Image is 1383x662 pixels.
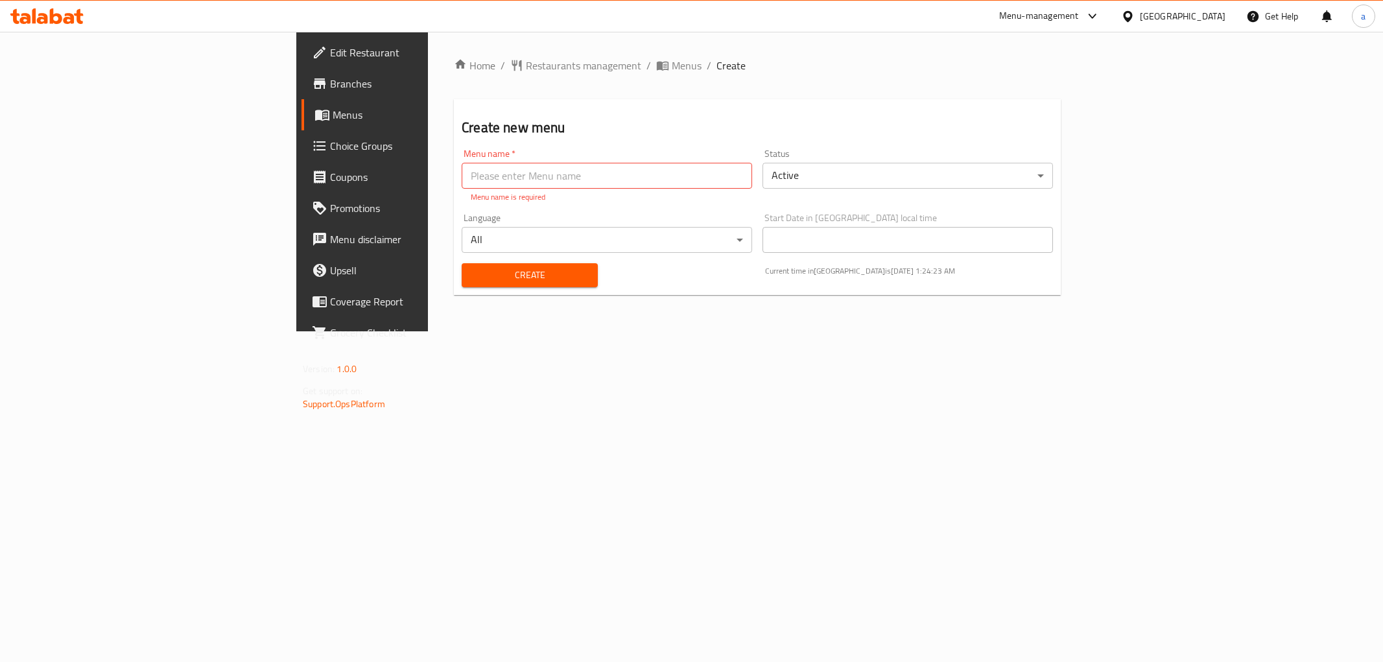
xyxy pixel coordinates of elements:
span: Edit Restaurant [330,45,517,60]
a: Restaurants management [510,58,641,73]
a: Menu disclaimer [301,224,527,255]
a: Menus [656,58,702,73]
p: Menu name is required [471,191,743,203]
li: / [646,58,651,73]
span: Version: [303,361,335,377]
span: Menus [333,107,517,123]
span: Coupons [330,169,517,185]
a: Choice Groups [301,130,527,161]
input: Please enter Menu name [462,163,752,189]
span: Promotions [330,200,517,216]
a: Edit Restaurant [301,37,527,68]
a: Coupons [301,161,527,193]
button: Create [462,263,598,287]
h2: Create new menu [462,118,1053,137]
span: Upsell [330,263,517,278]
span: Create [472,267,587,283]
span: Menus [672,58,702,73]
span: Grocery Checklist [330,325,517,340]
div: All [462,227,752,253]
a: Coverage Report [301,286,527,317]
a: Upsell [301,255,527,286]
span: a [1361,9,1365,23]
span: Get support on: [303,383,362,399]
div: Active [762,163,1053,189]
a: Menus [301,99,527,130]
a: Grocery Checklist [301,317,527,348]
a: Branches [301,68,527,99]
span: Branches [330,76,517,91]
a: Promotions [301,193,527,224]
span: 1.0.0 [337,361,357,377]
span: Create [716,58,746,73]
p: Current time in [GEOGRAPHIC_DATA] is [DATE] 1:24:23 AM [765,265,1053,277]
span: Menu disclaimer [330,231,517,247]
a: Support.OpsPlatform [303,396,385,412]
span: Coverage Report [330,294,517,309]
li: / [707,58,711,73]
span: Restaurants management [526,58,641,73]
div: Menu-management [999,8,1079,24]
span: Choice Groups [330,138,517,154]
div: [GEOGRAPHIC_DATA] [1140,9,1225,23]
nav: breadcrumb [454,58,1061,73]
